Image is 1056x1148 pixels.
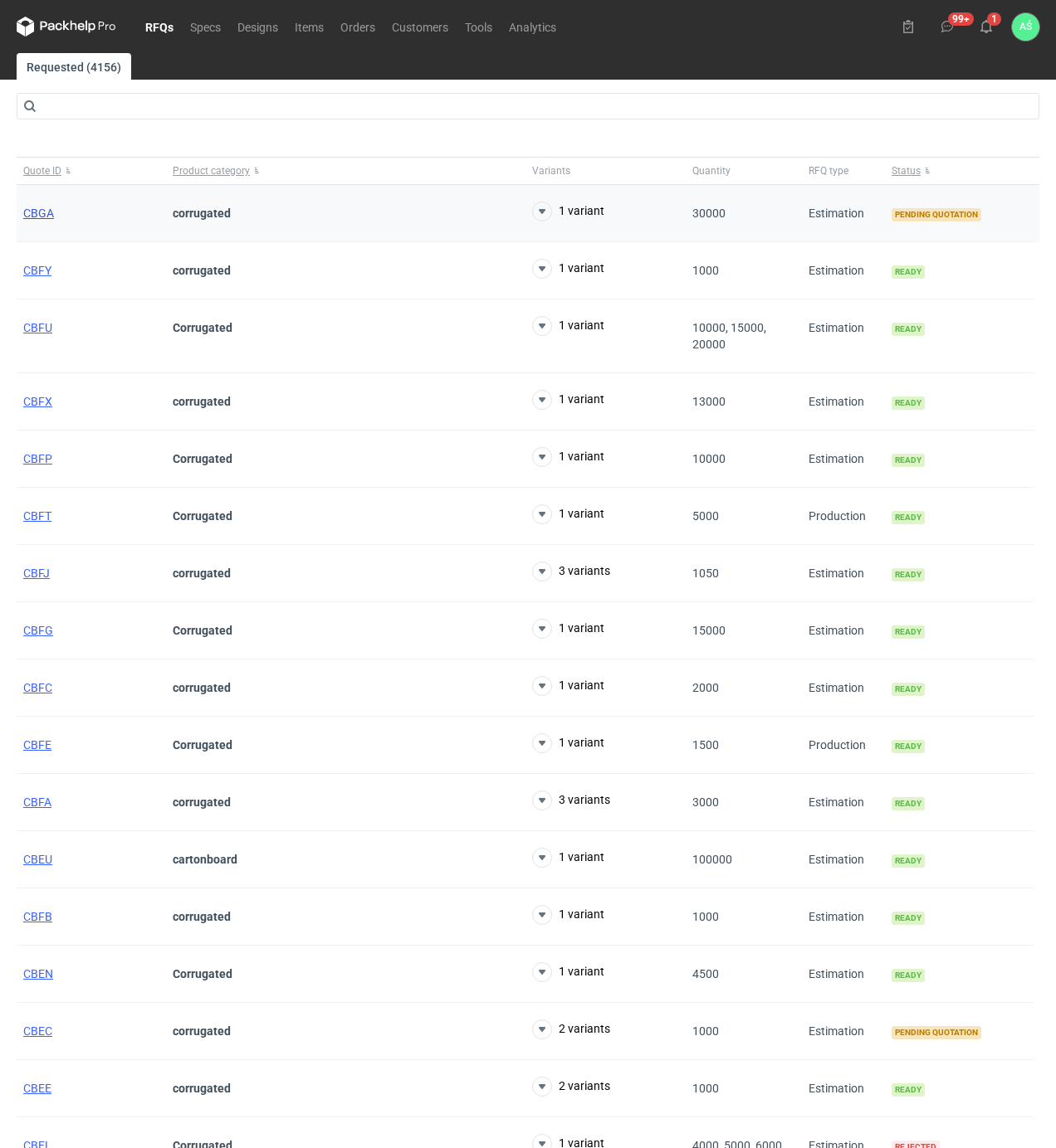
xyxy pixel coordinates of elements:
[501,17,565,36] a: Analytics
[23,795,51,809] span: CBFA
[17,158,166,184] button: Quote ID
[802,545,885,602] div: Estimation
[23,567,50,580] a: CBFJ
[692,509,719,523] span: 5000
[802,488,885,545] div: Production
[23,624,53,637] a: CBFG
[532,202,604,221] button: 1 variant
[892,396,925,410] span: Ready
[1012,13,1039,41] figcaption: AŚ
[973,13,1000,40] button: 1
[892,797,925,810] span: Ready
[802,1003,885,1060] div: Estimation
[17,17,116,36] svg: Packhelp Pro
[802,831,885,888] div: Estimation
[532,905,604,925] button: 1 variant
[173,452,232,465] strong: Corrugated
[23,1082,51,1095] a: CBEE
[173,207,231,220] strong: corrugated
[802,774,885,831] div: Estimation
[23,853,52,866] a: CBEU
[802,185,885,242] div: Estimation
[892,1083,925,1097] span: Ready
[532,733,604,753] button: 1 variant
[692,738,719,752] span: 1500
[802,717,885,774] div: Production
[934,13,961,40] button: 99+
[532,790,610,810] button: 3 variants
[173,795,231,809] strong: corrugated
[23,681,52,694] a: CBFC
[23,207,54,220] a: CBGA
[892,969,925,982] span: Ready
[692,321,766,351] span: 10000, 15000, 20000
[892,854,925,868] span: Ready
[892,511,925,524] span: Ready
[173,509,232,523] strong: Corrugated
[173,910,231,923] strong: corrugated
[892,208,981,221] span: Pending quotation
[229,17,286,36] a: Designs
[802,242,885,299] div: Estimation
[23,321,52,334] a: CBFU
[532,848,604,868] button: 1 variant
[532,1019,610,1039] button: 2 variants
[532,962,604,982] button: 1 variant
[173,264,231,277] strong: corrugated
[802,888,885,946] div: Estimation
[885,158,1034,184] button: Status
[692,164,731,178] span: Quantity
[332,17,384,36] a: Orders
[692,264,719,277] span: 1000
[692,207,726,220] span: 30000
[286,17,332,36] a: Items
[173,853,237,866] strong: cartonboard
[23,967,53,980] a: CBEN
[692,967,719,980] span: 4500
[23,395,52,408] a: CBFX
[692,795,719,809] span: 3000
[892,625,925,639] span: Ready
[384,17,457,36] a: Customers
[532,504,604,524] button: 1 variant
[692,681,719,694] span: 2000
[802,659,885,717] div: Estimation
[23,452,52,465] a: CBFP
[23,1024,52,1038] a: CBEC
[532,676,604,696] button: 1 variant
[692,1024,719,1038] span: 1000
[23,509,51,523] a: CBFT
[892,454,925,467] span: Ready
[182,17,229,36] a: Specs
[23,264,51,277] a: CBFY
[173,624,232,637] strong: Corrugated
[692,567,719,580] span: 1050
[892,323,925,336] span: Ready
[166,158,526,184] button: Product category
[892,164,921,178] span: Status
[17,53,131,80] a: Requested (4156)
[173,321,232,334] strong: Corrugated
[532,164,570,178] span: Variants
[23,738,51,752] a: CBFE
[809,164,848,178] span: RFQ type
[892,568,925,581] span: Ready
[173,967,232,980] strong: Corrugated
[692,1082,719,1095] span: 1000
[892,1026,981,1039] span: Pending quotation
[532,259,604,279] button: 1 variant
[802,373,885,430] div: Estimation
[692,853,732,866] span: 100000
[173,567,231,580] strong: corrugated
[1012,13,1039,41] div: Adrian Świerżewski
[173,681,231,694] strong: corrugated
